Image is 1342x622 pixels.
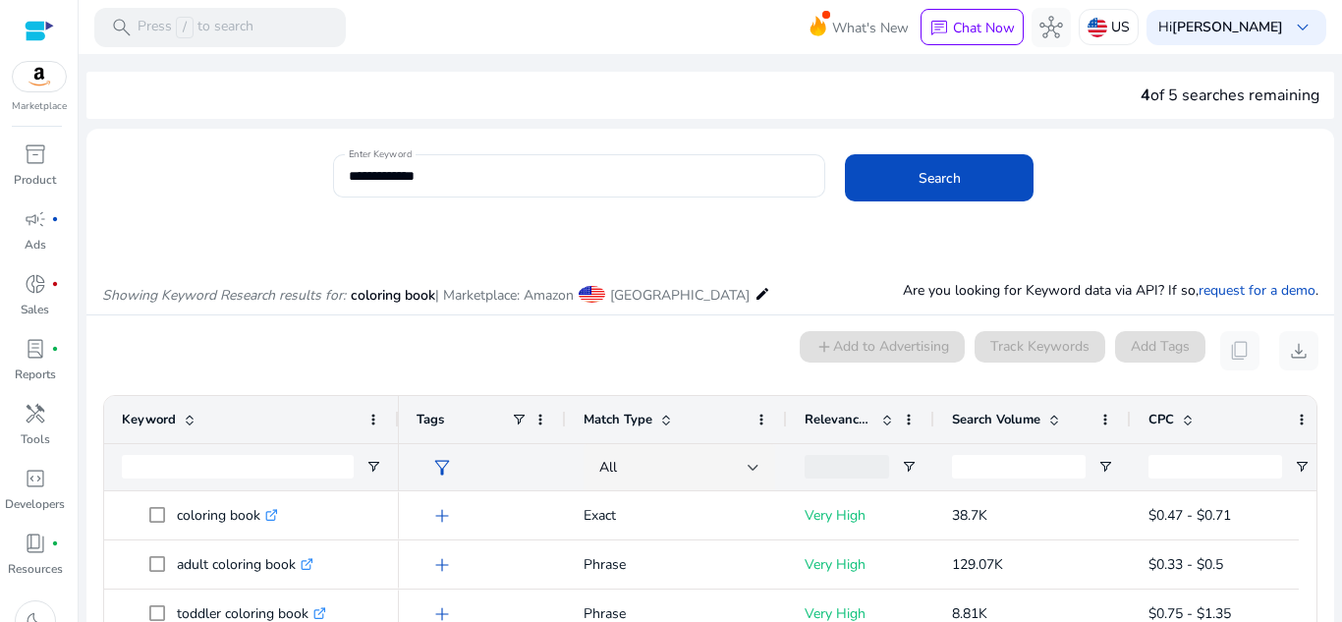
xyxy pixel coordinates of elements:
[24,532,47,555] span: book_4
[805,544,917,585] p: Very High
[430,504,454,528] span: add
[755,282,770,306] mat-icon: edit
[51,539,59,547] span: fiber_manual_record
[12,99,67,114] p: Marketplace
[1148,411,1174,428] span: CPC
[584,544,769,585] p: Phrase
[177,544,313,585] p: adult coloring book
[929,19,949,38] span: chat
[177,495,278,536] p: coloring book
[102,286,346,305] i: Showing Keyword Research results for:
[1199,281,1315,300] a: request for a demo
[122,455,354,479] input: Keyword Filter Input
[1039,16,1063,39] span: hub
[1294,459,1310,475] button: Open Filter Menu
[430,456,454,480] span: filter_alt
[1148,455,1282,479] input: CPC Filter Input
[138,17,253,38] p: Press to search
[1111,10,1130,44] p: US
[1279,331,1318,370] button: download
[1291,16,1314,39] span: keyboard_arrow_down
[21,430,50,448] p: Tools
[25,236,46,254] p: Ads
[24,402,47,425] span: handyman
[845,154,1034,201] button: Search
[24,337,47,361] span: lab_profile
[417,411,444,428] span: Tags
[51,345,59,353] span: fiber_manual_record
[110,16,134,39] span: search
[435,286,574,305] span: | Marketplace: Amazon
[1097,459,1113,475] button: Open Filter Menu
[1172,18,1283,36] b: [PERSON_NAME]
[24,467,47,490] span: code_blocks
[584,411,652,428] span: Match Type
[351,286,435,305] span: coloring book
[365,459,381,475] button: Open Filter Menu
[1141,84,1319,107] div: of 5 searches remaining
[1148,555,1223,574] span: $0.33 - $0.5
[122,411,176,428] span: Keyword
[1141,85,1150,106] span: 4
[952,555,1003,574] span: 129.07K
[13,62,66,91] img: amazon.svg
[24,272,47,296] span: donut_small
[24,142,47,166] span: inventory_2
[610,286,750,305] span: [GEOGRAPHIC_DATA]
[1088,18,1107,37] img: us.svg
[903,280,1318,301] p: Are you looking for Keyword data via API? If so, .
[832,11,909,45] span: What's New
[952,411,1040,428] span: Search Volume
[805,411,873,428] span: Relevance Score
[14,171,56,189] p: Product
[921,9,1024,46] button: chatChat Now
[805,495,917,536] p: Very High
[952,455,1086,479] input: Search Volume Filter Input
[51,280,59,288] span: fiber_manual_record
[919,168,961,189] span: Search
[8,560,63,578] p: Resources
[430,553,454,577] span: add
[599,458,617,477] span: All
[1032,8,1071,47] button: hub
[15,366,56,383] p: Reports
[901,459,917,475] button: Open Filter Menu
[1158,21,1283,34] p: Hi
[24,207,47,231] span: campaign
[5,495,65,513] p: Developers
[584,495,769,536] p: Exact
[953,19,1015,37] p: Chat Now
[176,17,194,38] span: /
[952,506,987,525] span: 38.7K
[51,215,59,223] span: fiber_manual_record
[1148,506,1231,525] span: $0.47 - $0.71
[349,147,412,161] mat-label: Enter Keyword
[21,301,49,318] p: Sales
[1287,339,1311,363] span: download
